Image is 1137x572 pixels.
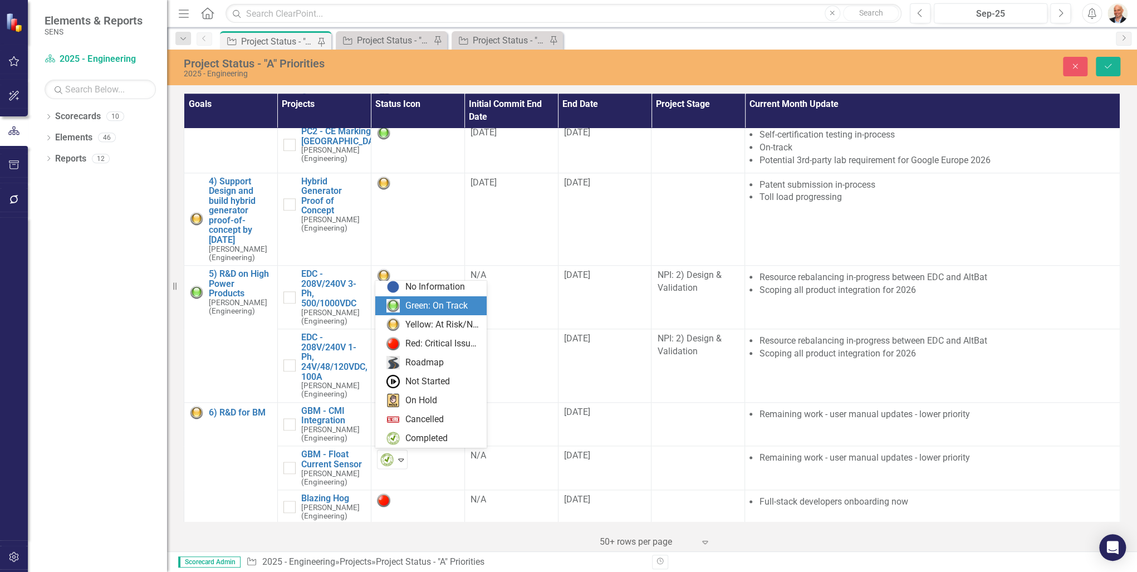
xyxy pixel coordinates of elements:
a: Project Status - "C" Priorities [454,33,546,47]
span: Elements & Reports [45,14,143,27]
img: Roadmap [386,356,400,369]
img: Yellow: At Risk/Needs Attention [377,269,390,282]
img: Yellow: At Risk/Needs Attention [190,406,203,419]
small: [PERSON_NAME] (Engineering) [301,503,365,520]
small: [PERSON_NAME] (Engineering) [301,309,365,325]
li: Self-certification testing in-process [759,129,1114,141]
small: [PERSON_NAME] (Engineering) [209,245,272,262]
img: Not Started [386,375,400,388]
div: N/A [471,493,552,506]
img: ClearPoint Strategy [6,13,25,32]
img: Don Nohavec [1107,3,1128,23]
span: Scorecard Admin [178,556,241,568]
button: Sep-25 [934,3,1047,23]
div: 12 [92,154,110,163]
a: Hybrid Generator Proof of Concept [301,177,365,216]
span: [DATE] [564,494,590,505]
img: Green: On Track [377,126,390,140]
a: EDC - 208V/240V 1-Ph, 24V/48/120VDC, 100A [301,333,367,382]
div: Not Started [405,375,450,388]
li: Patent submission in-process [759,179,1114,192]
div: N/A [471,449,552,462]
div: Project Status - "A" Priorities [241,35,315,48]
span: Search [859,8,883,17]
span: [DATE] [564,333,590,344]
img: Red: Critical Issues/Off-Track [386,337,400,350]
div: Red: Critical Issues/Off-Track [405,338,480,350]
a: Scorecards [55,110,101,123]
input: Search Below... [45,80,156,99]
span: [DATE] [564,270,590,280]
a: 2025 - Engineering [262,556,335,567]
div: 2025 - Engineering [184,70,710,78]
img: Yellow: At Risk/Needs Attention [190,212,203,226]
div: Cancelled [405,413,444,426]
div: Roadmap [405,356,444,369]
a: Reports [55,153,86,165]
div: Project Status - "A" Priorities [375,556,484,567]
li: Full-stack developers onboarding now [759,496,1114,509]
div: Green: On Track [405,300,468,312]
div: N/A [471,333,552,345]
img: Green: On Track [190,286,203,299]
img: Cancelled [386,413,400,426]
li: Scoping all product integration for 2026 [759,284,1114,297]
small: [PERSON_NAME] (Engineering) [301,216,365,232]
a: Project Status - "B" Priorities [339,33,430,47]
span: [DATE] [471,177,497,188]
span: NPI: 2) Design & Validation [657,333,721,356]
div: Project Status - "A" Priorities [184,57,710,70]
span: [DATE] [564,127,590,138]
small: [PERSON_NAME] (Engineering) [301,426,365,442]
li: Scoping all product integration for 2026 [759,348,1114,360]
li: On-track [759,141,1114,154]
img: On Hold [386,394,400,407]
img: No Information [386,280,400,294]
small: [PERSON_NAME] (Engineering) [301,470,365,486]
li: Toll load progressing [759,191,1114,204]
img: Red: Critical Issues/Off-Track [377,493,390,507]
img: Completed [380,453,394,466]
button: Search [843,6,899,21]
li: Resource rebalancing in-progress between EDC and AltBat [759,335,1114,348]
a: Elements [55,131,92,144]
div: Completed [405,432,448,445]
img: Completed [386,432,400,445]
img: Yellow: At Risk/Needs Attention [386,318,400,331]
span: [DATE] [564,407,590,417]
div: Yellow: At Risk/Needs Attention [405,319,480,331]
div: » » [246,556,644,569]
a: Projects [339,556,371,567]
a: 6) R&D for BM [209,408,272,418]
a: 2025 - Engineering [45,53,156,66]
li: Potential 3rd-party lab requirement for Google Europe 2026 [759,154,1114,167]
li: Resource rebalancing in-progress between EDC and AltBat [759,271,1114,284]
div: Project Status - "C" Priorities [473,33,546,47]
span: [DATE] [471,127,497,138]
a: PC2 - CE Marking for [GEOGRAPHIC_DATA] [301,126,387,146]
div: N/A [471,406,552,419]
li: Remaining work - user manual updates - lower priority [759,452,1114,465]
img: Yellow: At Risk/Needs Attention [377,177,390,190]
small: [PERSON_NAME] (Engineering) [301,382,367,398]
img: Green: On Track [386,299,400,312]
div: Sep-25 [938,7,1043,21]
span: [DATE] [564,450,590,461]
small: [PERSON_NAME] (Engineering) [209,299,272,315]
div: Project Status - "B" Priorities [357,33,430,47]
div: 46 [98,133,116,143]
a: GBM - Float Current Sensor [301,449,365,469]
small: SENS [45,27,143,36]
input: Search ClearPoint... [226,4,901,23]
span: NPI: 2) Design & Validation [657,270,721,293]
a: 4) Support Design and build hybrid generator proof-of-concept by [DATE] [209,177,272,245]
a: Blazing Hog [301,493,365,503]
li: Remaining work - user manual updates - lower priority [759,408,1114,421]
span: [DATE] [564,177,590,188]
a: GBM - CMI Integration [301,406,365,426]
a: EDC - 208V/240V 3-Ph, 500/1000VDC [301,269,365,308]
div: Open Intercom Messenger [1099,534,1126,561]
div: N/A [471,269,552,282]
div: 10 [106,112,124,121]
